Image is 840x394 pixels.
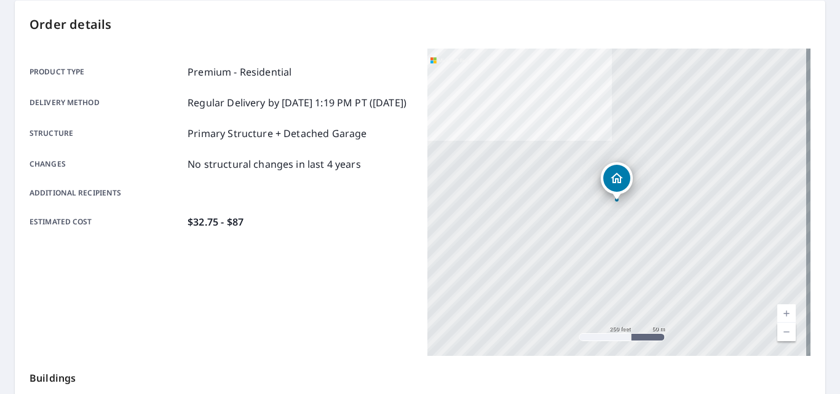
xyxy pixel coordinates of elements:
p: Premium - Residential [188,65,291,79]
p: Order details [30,15,810,34]
p: Regular Delivery by [DATE] 1:19 PM PT ([DATE]) [188,95,406,110]
p: Additional recipients [30,187,183,199]
p: Changes [30,157,183,171]
div: Dropped pin, building 1, Residential property, 107 Gebert St Cincinnati, OH 45215 [601,162,633,200]
p: Structure [30,126,183,141]
a: Current Level 17, Zoom In [777,304,796,323]
p: $32.75 - $87 [188,215,244,229]
a: Current Level 17, Zoom Out [777,323,796,341]
p: Product type [30,65,183,79]
p: Estimated cost [30,215,183,229]
p: No structural changes in last 4 years [188,157,361,171]
p: Delivery method [30,95,183,110]
p: Primary Structure + Detached Garage [188,126,367,141]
